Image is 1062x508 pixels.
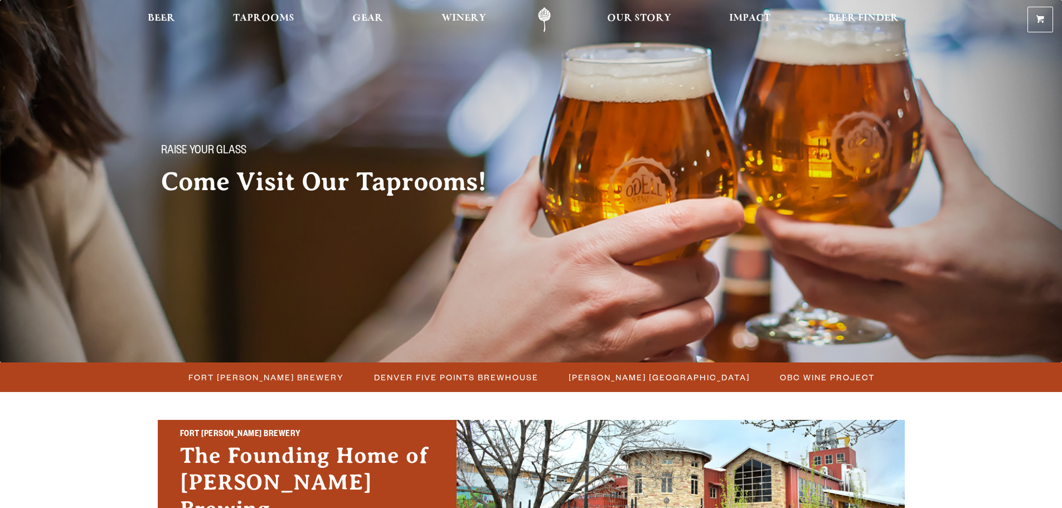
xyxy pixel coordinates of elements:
[374,369,539,385] span: Denver Five Points Brewhouse
[226,7,302,32] a: Taprooms
[562,369,755,385] a: [PERSON_NAME] [GEOGRAPHIC_DATA]
[729,14,770,23] span: Impact
[352,14,383,23] span: Gear
[233,14,294,23] span: Taprooms
[148,14,175,23] span: Beer
[188,369,344,385] span: Fort [PERSON_NAME] Brewery
[600,7,678,32] a: Our Story
[821,7,906,32] a: Beer Finder
[140,7,182,32] a: Beer
[161,168,509,196] h2: Come Visit Our Taprooms!
[780,369,875,385] span: OBC Wine Project
[773,369,880,385] a: OBC Wine Project
[180,428,434,442] h2: Fort [PERSON_NAME] Brewery
[523,7,565,32] a: Odell Home
[434,7,493,32] a: Winery
[367,369,544,385] a: Denver Five Points Brewhouse
[722,7,778,32] a: Impact
[182,369,350,385] a: Fort [PERSON_NAME] Brewery
[569,369,750,385] span: [PERSON_NAME] [GEOGRAPHIC_DATA]
[442,14,486,23] span: Winery
[607,14,671,23] span: Our Story
[161,144,246,159] span: Raise your glass
[345,7,390,32] a: Gear
[828,14,899,23] span: Beer Finder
